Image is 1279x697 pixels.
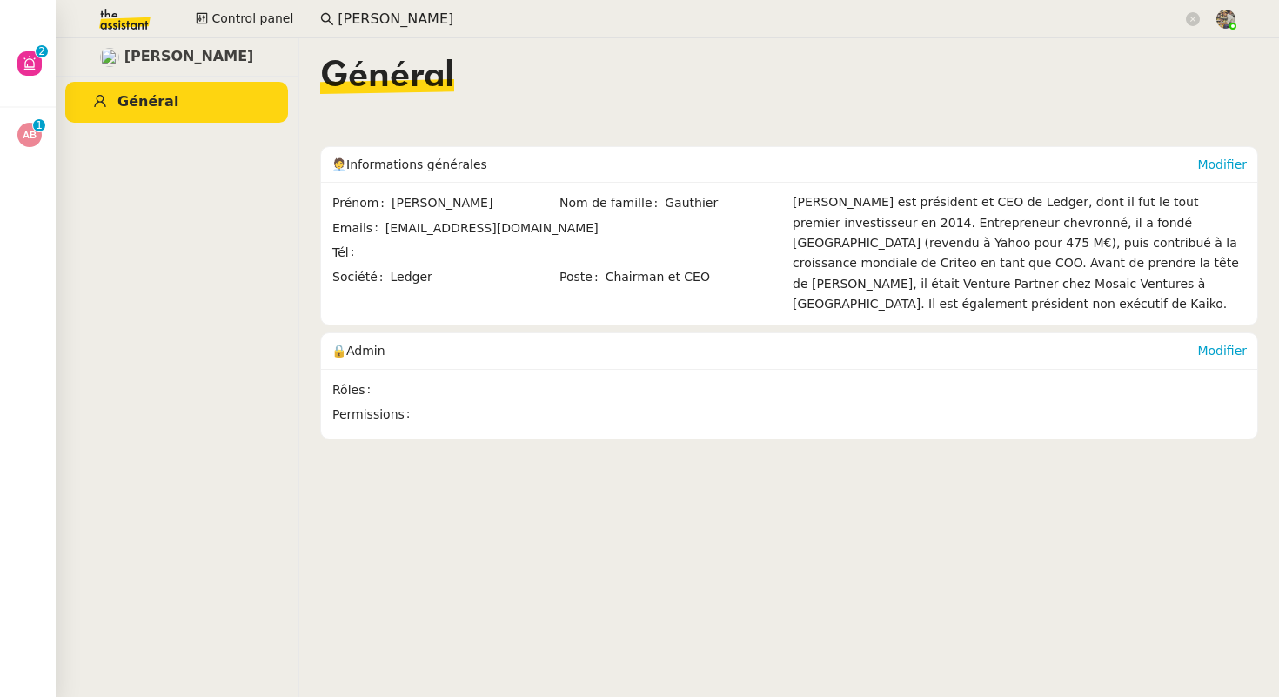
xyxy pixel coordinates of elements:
span: Admin [346,344,385,358]
span: Ledger [390,267,558,287]
a: Modifier [1197,344,1247,358]
nz-badge-sup: 1 [33,119,45,131]
nz-badge-sup: 2 [36,45,48,57]
a: Modifier [1197,157,1247,171]
a: Général [65,82,288,123]
p: 1 [36,119,43,135]
img: users%2FyUiBYyv3XDRO78y7pNn9%2Favatar%2F30d0ce5b-46a8-431c-9d41-0f5d928810b7 [100,48,119,67]
input: Rechercher [338,8,1182,31]
span: Control panel [211,9,293,29]
img: svg [17,123,42,147]
span: [PERSON_NAME] [124,45,254,69]
span: Rôles [332,380,378,400]
button: Control panel [185,7,304,31]
img: 388bd129-7e3b-4cb1-84b4-92a3d763e9b7 [1216,10,1235,29]
span: Société [332,267,390,287]
span: Poste [559,267,606,287]
p: 2 [38,45,45,61]
span: Général [117,93,178,110]
span: Chairman et CEO [606,267,785,287]
span: Permissions [332,405,418,425]
div: 🔒 [331,333,1197,368]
